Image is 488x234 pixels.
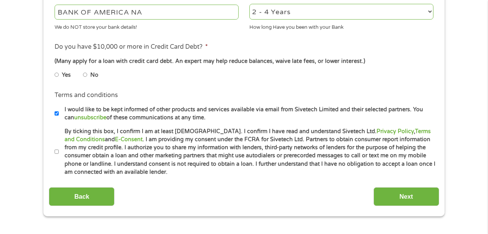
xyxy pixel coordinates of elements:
input: Back [49,187,115,206]
div: We do NOT store your bank details! [55,21,239,31]
div: How long Have you been with your Bank [249,21,433,31]
label: Terms and conditions [55,91,118,99]
label: Yes [62,71,71,79]
a: Terms and Conditions [65,128,431,143]
a: E-Consent [115,136,143,143]
a: unsubscribe [74,114,106,121]
a: Privacy Policy [377,128,414,135]
input: Next [373,187,439,206]
label: I would like to be kept informed of other products and services available via email from Sivetech... [59,105,436,122]
label: Do you have $10,000 or more in Credit Card Debt? [55,43,208,51]
div: (Many apply for a loan with credit card debt. An expert may help reduce balances, waive late fees... [55,57,433,66]
label: No [90,71,98,79]
label: By ticking this box, I confirm I am at least [DEMOGRAPHIC_DATA]. I confirm I have read and unders... [59,127,436,176]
